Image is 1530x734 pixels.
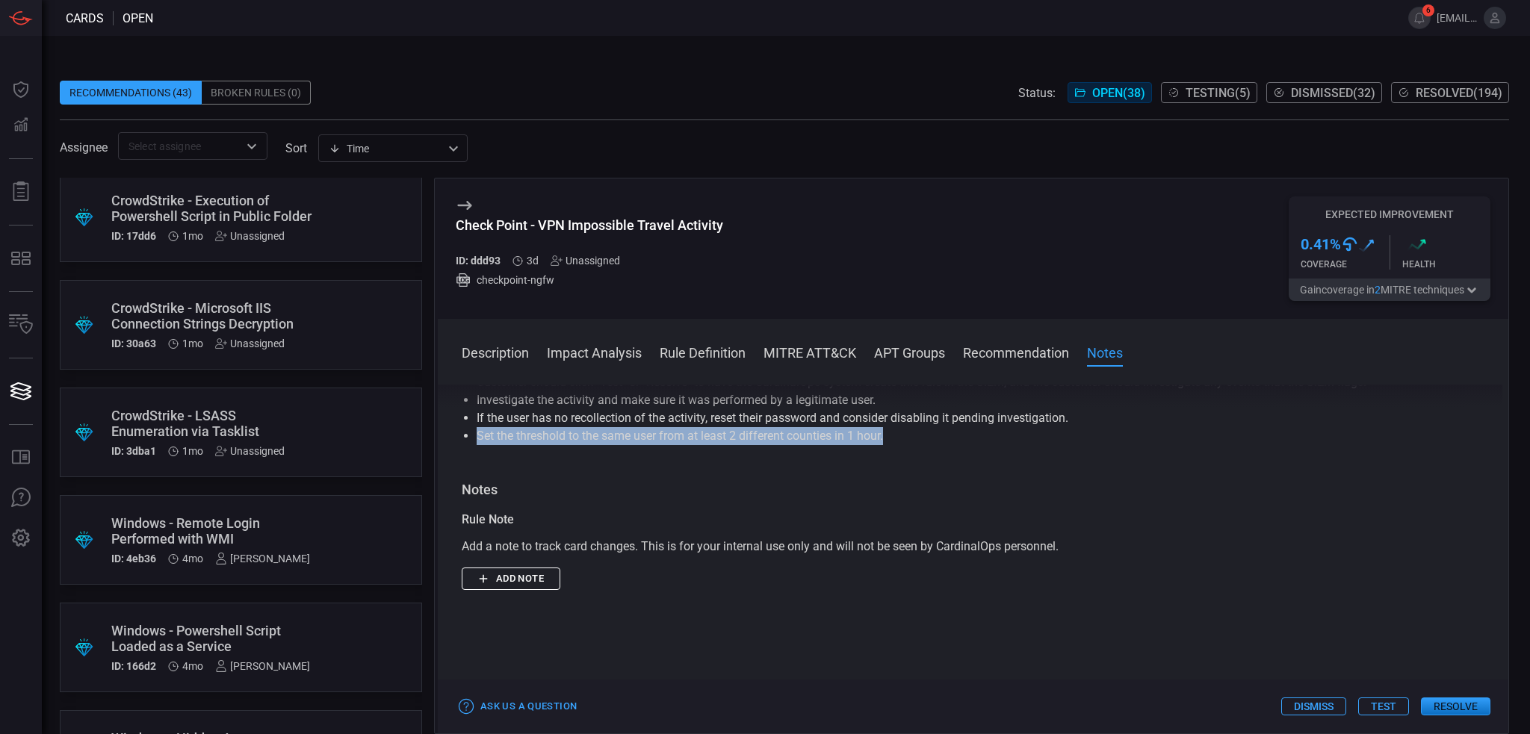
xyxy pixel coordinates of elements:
div: CrowdStrike - Microsoft IIS Connection Strings Decryption [111,300,314,332]
button: Rule Definition [660,343,746,361]
button: Ask Us a Question [456,695,580,718]
div: Broken Rules (0) [202,81,311,105]
li: Set the threshold to the same user from at least 2 different counties in 1 hour. [477,427,1469,445]
span: Jun 28, 2025 11:17 PM [182,230,203,242]
span: Cards [66,11,104,25]
div: Health [1402,259,1491,270]
button: Open [241,136,262,157]
button: Reports [3,174,39,210]
h5: ID: 17dd6 [111,230,156,242]
div: CrowdStrike - Execution of Powershell Script in Public Folder [111,193,314,224]
button: Resolved(194) [1391,82,1509,103]
span: Apr 06, 2025 12:12 AM [182,660,203,672]
li: If the user has no recollection of the activity, reset their password and consider disabling it p... [477,409,1469,427]
div: checkpoint-ngfw [456,273,723,287]
button: Dismiss [1281,697,1346,715]
span: Jun 28, 2025 11:17 PM [182,445,203,457]
div: Add a note to track card changes. This is for your internal use only and will not be seen by Card... [462,538,1484,556]
span: Testing ( 5 ) [1186,86,1251,100]
span: 2 [1375,284,1381,296]
div: Unassigned [215,230,285,242]
button: Resolve [1421,697,1490,715]
button: Add note [462,567,560,591]
span: 6 [1422,4,1434,16]
h5: ID: 3dba1 [111,445,156,457]
span: Aug 10, 2025 12:24 AM [527,255,539,267]
div: [PERSON_NAME] [215,553,310,565]
button: Preferences [3,520,39,556]
button: Detections [3,108,39,143]
button: Ask Us A Question [3,480,39,516]
div: Unassigned [215,338,285,349]
span: Assignee [60,140,108,155]
button: Rule Catalog [3,440,39,476]
button: Cards [3,373,39,409]
span: Status: [1018,86,1056,100]
button: Impact Analysis [547,343,642,361]
button: Notes [1087,343,1123,361]
h5: ID: 30a63 [111,338,156,349]
button: MITRE ATT&CK [764,343,856,361]
button: Open(38) [1068,82,1152,103]
h5: Expected Improvement [1289,208,1490,220]
div: CrowdStrike - LSASS Enumeration via Tasklist [111,408,314,439]
div: [PERSON_NAME] [215,660,310,672]
div: Windows - Remote Login Performed with WMI [111,515,314,547]
h5: ID: 4eb36 [111,553,156,565]
button: Dashboard [3,72,39,108]
button: Testing(5) [1161,82,1257,103]
span: Resolved ( 194 ) [1416,86,1502,100]
div: Time [329,141,444,156]
button: Description [462,343,529,361]
div: Recommendations (43) [60,81,202,105]
h5: ID: ddd93 [456,255,501,267]
div: Windows - Powershell Script Loaded as a Service [111,623,314,654]
div: Coverage [1301,259,1390,270]
span: Apr 20, 2025 12:23 AM [182,553,203,565]
button: MITRE - Detection Posture [3,240,39,276]
button: Gaincoverage in2MITRE techniques [1289,279,1490,301]
div: Unassigned [215,445,285,457]
span: Dismissed ( 32 ) [1291,86,1375,100]
h3: Notes [462,481,1484,499]
input: Select assignee [123,137,238,155]
span: [EMAIL_ADDRESS][DOMAIN_NAME] [1437,12,1478,24]
div: Check Point - VPN Impossible Travel Activity [456,217,723,233]
label: sort [285,141,307,155]
button: Recommendation [963,343,1069,361]
div: Unassigned [551,255,620,267]
h5: ID: 166d2 [111,660,156,672]
span: open [123,11,153,25]
button: APT Groups [874,343,945,361]
button: Dismissed(32) [1266,82,1382,103]
span: Open ( 38 ) [1092,86,1145,100]
button: Inventory [3,307,39,343]
button: Test [1358,697,1409,715]
span: Jun 28, 2025 11:17 PM [182,338,203,349]
button: 6 [1408,7,1431,29]
div: Rule Note [462,511,1484,529]
h3: 0.41 % [1301,235,1341,253]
